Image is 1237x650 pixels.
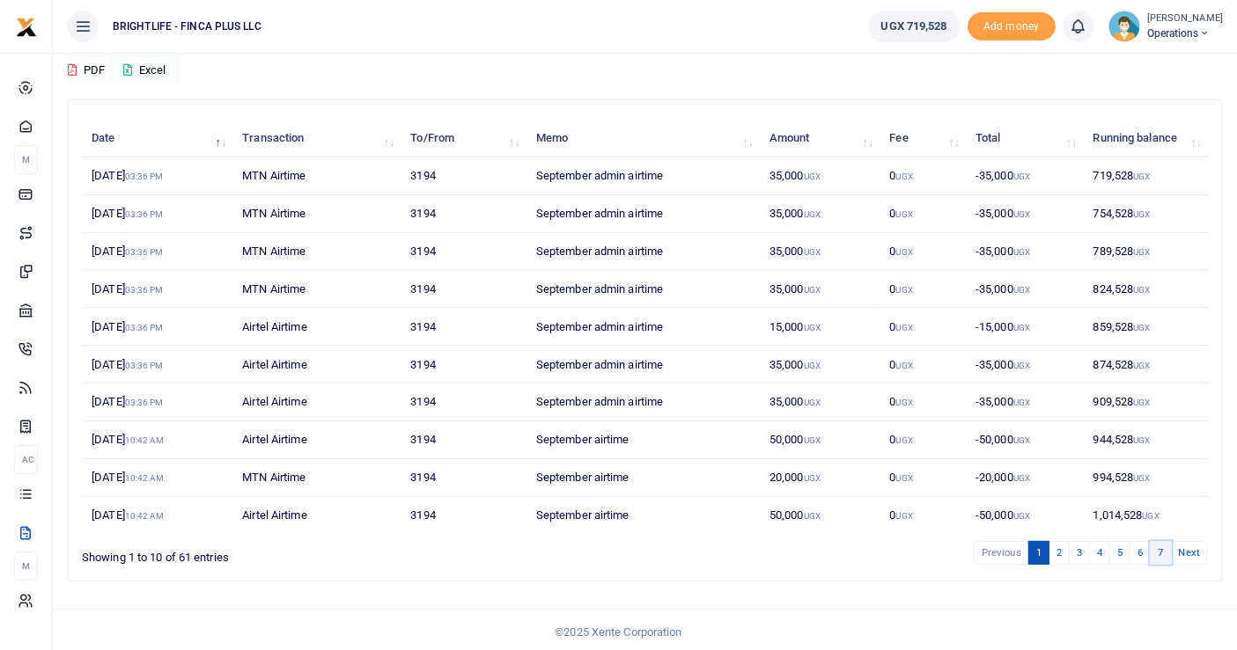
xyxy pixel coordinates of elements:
td: September airtime [526,459,760,497]
td: 0 [880,346,966,383]
small: UGX [896,285,913,295]
a: 2 [1049,541,1070,565]
small: UGX [1133,435,1150,445]
td: 3194 [401,233,526,271]
td: [DATE] [82,346,232,383]
th: Memo: activate to sort column ascending [526,120,760,157]
td: [DATE] [82,157,232,195]
td: MTN Airtime [232,233,401,271]
td: 0 [880,195,966,233]
th: To/From: activate to sort column ascending [401,120,526,157]
td: -35,000 [966,233,1083,271]
small: UGX [804,247,821,257]
td: -35,000 [966,157,1083,195]
a: logo-small logo-large logo-large [16,19,37,33]
li: M [14,551,38,581]
li: Toup your wallet [968,12,1056,41]
small: UGX [804,435,821,445]
td: 3194 [401,195,526,233]
li: M [14,145,38,174]
td: 0 [880,271,966,309]
td: [DATE] [82,459,232,497]
span: Add money [968,12,1056,41]
a: 5 [1109,541,1130,565]
a: 3 [1069,541,1090,565]
td: Airtel Airtime [232,383,401,421]
li: Wallet ballance [861,11,968,42]
td: 874,528 [1083,346,1208,383]
span: BRIGHTLIFE - FINCA PLUS LLC [106,18,269,34]
small: UGX [1013,247,1030,257]
td: -35,000 [966,271,1083,309]
td: September admin airtime [526,308,760,346]
td: 0 [880,459,966,497]
td: 0 [880,157,966,195]
small: UGX [804,473,821,483]
td: 994,528 [1083,459,1208,497]
td: [DATE] [82,195,232,233]
td: MTN Airtime [232,271,401,309]
th: Amount: activate to sort column ascending [760,120,880,157]
td: -35,000 [966,346,1083,383]
small: UGX [1013,323,1030,332]
td: September admin airtime [526,157,760,195]
td: 909,528 [1083,383,1208,421]
td: 35,000 [760,195,880,233]
td: 20,000 [760,459,880,497]
small: UGX [1133,172,1150,181]
td: 0 [880,497,966,534]
td: 35,000 [760,233,880,271]
small: [PERSON_NAME] [1147,11,1223,26]
td: MTN Airtime [232,459,401,497]
a: 6 [1130,541,1151,565]
td: 754,528 [1083,195,1208,233]
td: Airtel Airtime [232,421,401,459]
small: 03:36 PM [125,247,164,257]
th: Running balance: activate to sort column ascending [1083,120,1208,157]
small: UGX [896,435,913,445]
td: 3194 [401,383,526,421]
small: 03:36 PM [125,285,164,295]
div: Showing 1 to 10 of 61 entries [82,539,544,566]
td: 719,528 [1083,157,1208,195]
small: 03:36 PM [125,209,164,219]
small: UGX [1013,172,1030,181]
td: 35,000 [760,383,880,421]
td: 15,000 [760,308,880,346]
td: [DATE] [82,383,232,421]
td: Airtel Airtime [232,346,401,383]
td: [DATE] [82,497,232,534]
small: UGX [1133,323,1150,332]
a: 4 [1089,541,1110,565]
td: 789,528 [1083,233,1208,271]
td: 3194 [401,271,526,309]
small: UGX [804,323,821,332]
small: UGX [1013,398,1030,407]
td: 35,000 [760,346,880,383]
a: Add money [968,18,1056,32]
small: UGX [804,285,821,295]
small: UGX [1133,361,1150,370]
small: 03:36 PM [125,398,164,407]
td: 824,528 [1083,271,1208,309]
a: UGX 719,528 [868,11,961,42]
img: profile-user [1108,11,1140,42]
small: UGX [1133,209,1150,219]
td: Airtel Airtime [232,497,401,534]
a: Next [1171,541,1208,565]
small: UGX [1013,361,1030,370]
small: UGX [896,323,913,332]
small: UGX [804,511,821,521]
td: September admin airtime [526,383,760,421]
img: logo-small [16,17,37,38]
td: September airtime [526,497,760,534]
td: September admin airtime [526,195,760,233]
td: 35,000 [760,157,880,195]
td: [DATE] [82,271,232,309]
td: -50,000 [966,497,1083,534]
small: UGX [1133,398,1150,407]
td: MTN Airtime [232,157,401,195]
a: profile-user [PERSON_NAME] Operations [1108,11,1223,42]
span: UGX 719,528 [881,18,947,35]
td: [DATE] [82,421,232,459]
